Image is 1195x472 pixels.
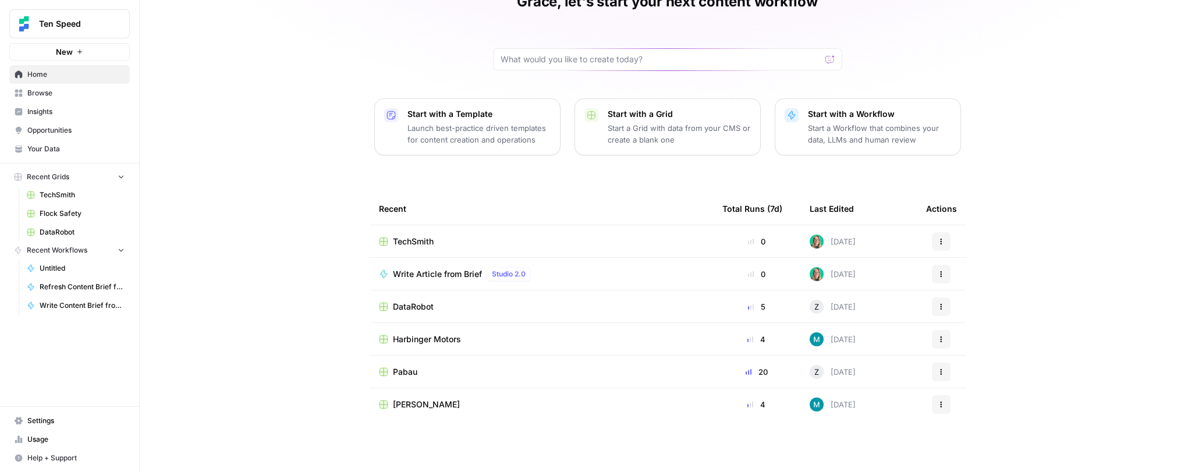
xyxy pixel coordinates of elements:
div: [DATE] [810,332,856,346]
span: TechSmith [393,236,434,247]
span: New [56,46,73,58]
p: Launch best-practice driven templates for content creation and operations [407,122,551,145]
a: TechSmith [379,236,704,247]
span: [PERSON_NAME] [393,399,460,410]
span: Settings [27,416,125,426]
a: [PERSON_NAME] [379,399,704,410]
div: 0 [722,236,791,247]
a: Write Article from BriefStudio 2.0 [379,267,704,281]
span: Harbinger Motors [393,333,461,345]
div: 20 [722,366,791,378]
div: Last Edited [810,193,854,225]
img: 9k9gt13slxq95qn7lcfsj5lxmi7v [810,398,824,411]
button: Workspace: Ten Speed [9,9,130,38]
span: Z [814,301,819,313]
a: Your Data [9,140,130,158]
a: Settings [9,411,130,430]
span: Pabau [393,366,417,378]
button: Start with a WorkflowStart a Workflow that combines your data, LLMs and human review [775,98,961,155]
span: DataRobot [393,301,434,313]
button: Help + Support [9,449,130,467]
span: Studio 2.0 [492,269,526,279]
span: Untitled [40,263,125,274]
div: 4 [722,333,791,345]
a: Untitled [22,259,130,278]
div: 5 [722,301,791,313]
span: Help + Support [27,453,125,463]
div: Recent [379,193,704,225]
p: Start with a Template [407,108,551,120]
img: clj2pqnt5d80yvglzqbzt3r6x08a [810,267,824,281]
span: TechSmith [40,190,125,200]
div: [DATE] [810,398,856,411]
a: DataRobot [22,223,130,242]
span: Opportunities [27,125,125,136]
span: Recent Workflows [27,245,87,255]
button: Recent Workflows [9,242,130,259]
a: Refresh Content Brief from Keyword [DEV] [22,278,130,296]
span: Recent Grids [27,172,69,182]
a: Write Content Brief from Keyword [DEV] [22,296,130,315]
img: Ten Speed Logo [13,13,34,34]
div: [DATE] [810,365,856,379]
span: Usage [27,434,125,445]
span: Insights [27,107,125,117]
span: Browse [27,88,125,98]
a: DataRobot [379,301,704,313]
a: Pabau [379,366,704,378]
span: Ten Speed [39,18,109,30]
button: Start with a GridStart a Grid with data from your CMS or create a blank one [575,98,761,155]
div: [DATE] [810,300,856,314]
span: Z [814,366,819,378]
div: [DATE] [810,235,856,249]
img: 9k9gt13slxq95qn7lcfsj5lxmi7v [810,332,824,346]
input: What would you like to create today? [501,54,821,65]
img: clj2pqnt5d80yvglzqbzt3r6x08a [810,235,824,249]
span: Flock Safety [40,208,125,219]
a: Insights [9,102,130,121]
a: Usage [9,430,130,449]
button: Start with a TemplateLaunch best-practice driven templates for content creation and operations [374,98,561,155]
span: Your Data [27,144,125,154]
button: New [9,43,130,61]
span: Home [27,69,125,80]
a: TechSmith [22,186,130,204]
a: Harbinger Motors [379,333,704,345]
a: Opportunities [9,121,130,140]
button: Recent Grids [9,168,130,186]
span: DataRobot [40,227,125,237]
a: Flock Safety [22,204,130,223]
span: Write Article from Brief [393,268,482,280]
a: Browse [9,84,130,102]
p: Start with a Grid [608,108,751,120]
a: Home [9,65,130,84]
div: Total Runs (7d) [722,193,782,225]
span: Refresh Content Brief from Keyword [DEV] [40,282,125,292]
span: Write Content Brief from Keyword [DEV] [40,300,125,311]
p: Start a Grid with data from your CMS or create a blank one [608,122,751,145]
div: 4 [722,399,791,410]
div: 0 [722,268,791,280]
div: Actions [926,193,957,225]
p: Start a Workflow that combines your data, LLMs and human review [808,122,951,145]
div: [DATE] [810,267,856,281]
p: Start with a Workflow [808,108,951,120]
